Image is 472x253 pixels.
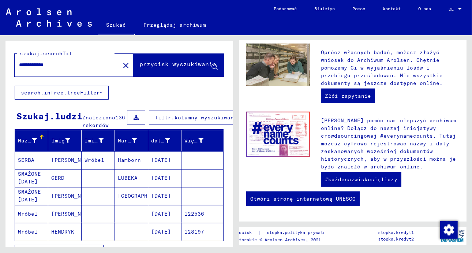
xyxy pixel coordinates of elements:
font: kontakt [383,6,401,11]
font: Nazwisko [18,137,44,144]
font: Więzień nr [184,137,217,144]
font: 122536 [184,211,204,217]
font: LUBEKA [118,175,138,181]
font: SMAŻONE [DATE] [18,189,41,203]
font: stopka.kredyt2 [378,236,414,242]
font: [PERSON_NAME] [51,211,94,217]
mat-header-cell: data urodzenia [148,130,181,151]
font: [DATE] [151,175,171,181]
font: Złóż zapytanie [325,93,371,99]
mat-header-cell: Więzień nr [181,130,223,151]
font: Szukaj.ludzi [16,111,82,122]
button: przycisk wyszukiwania [133,54,224,77]
font: [DATE] [151,157,171,163]
mat-icon: close [121,61,130,70]
font: SMAŻONE [DATE] [18,171,41,185]
font: #każdenazwiskosięliczy [325,176,397,183]
img: inquiries.jpg [246,44,310,86]
div: data urodzenia [151,135,181,146]
font: Wróbel [18,211,38,217]
button: filtr.kolumny wyszukiwania [149,111,247,124]
img: yv_logo.png [439,227,466,245]
font: SERBA [18,157,34,163]
mat-header-cell: Narodziny [115,130,148,151]
font: Pomoc [352,6,365,11]
font: Wróbel [85,157,104,163]
font: HENDRYK [51,228,74,235]
a: Otwórz stronę internetową UNESCO [246,191,360,206]
font: Imię rodowe [85,137,121,144]
font: przycisk wyszukiwania [139,60,216,68]
font: Podarować [274,6,297,11]
font: [DATE] [151,211,171,217]
mat-header-cell: Nazwisko [15,130,48,151]
font: Otwórz stronę internetową UNESCO [250,196,356,202]
div: Imię [51,135,81,146]
font: Imię [52,137,65,144]
font: O nas [418,6,431,11]
font: Narodziny [118,137,147,144]
font: data urodzenia [151,137,197,144]
div: Narodziny [118,135,148,146]
font: filtr.kolumny wyszukiwania [155,114,240,121]
font: Oprócz własnych badań, możesz złożyć wniosek do Archiwum Arolsen. Chętnie pomożemy Ci w wyjaśnien... [321,49,443,86]
a: Przeglądaj archiwum [135,16,215,34]
font: stopka.kredyt1 [378,230,414,235]
font: Wróbel [18,228,38,235]
font: search.inTree.treeFilter [21,89,100,96]
font: Szukać [106,22,126,28]
font: Prawa autorskie © Arolsen Archives, 2021 [218,237,321,242]
mat-header-cell: Imię rodowe [82,130,115,151]
font: 136 rekordów [82,114,125,129]
font: Biuletyn [314,6,335,11]
a: Szukać [98,16,135,35]
font: [PERSON_NAME] [51,157,94,163]
font: szukaj.searchTxt [20,50,72,57]
a: Złóż zapytanie [321,89,375,103]
font: stopka.polityka prywatności [267,230,336,235]
font: 128197 [184,228,204,235]
font: [PERSON_NAME] pomóc nam ulepszyć archiwum online? Dołącz do naszej inicjatywy crowdsourcingowej #... [321,117,456,170]
div: Nazwisko [18,135,48,146]
button: Jasne [119,58,133,72]
button: search.inTree.treeFilter [15,86,109,100]
img: Arolsen_neg.svg [6,8,92,27]
a: stopka.polityka prywatności [261,229,345,237]
font: [GEOGRAPHIC_DATA] [118,193,174,199]
mat-header-cell: Imię [48,130,82,151]
font: Przeglądaj archiwum [144,22,206,28]
font: Znaleziono [82,114,115,121]
font: [DATE] [151,193,171,199]
font: [PERSON_NAME] [51,193,94,199]
font: DE [449,6,454,12]
font: [DATE] [151,228,171,235]
img: enc.jpg [246,112,310,157]
div: Imię rodowe [85,135,115,146]
font: | [258,229,261,236]
font: Hamborn [118,157,141,163]
a: #każdenazwiskosięliczy [321,172,401,187]
font: GERD [51,175,64,181]
div: Więzień nr [184,135,214,146]
img: Zmiana zgody [440,221,458,239]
